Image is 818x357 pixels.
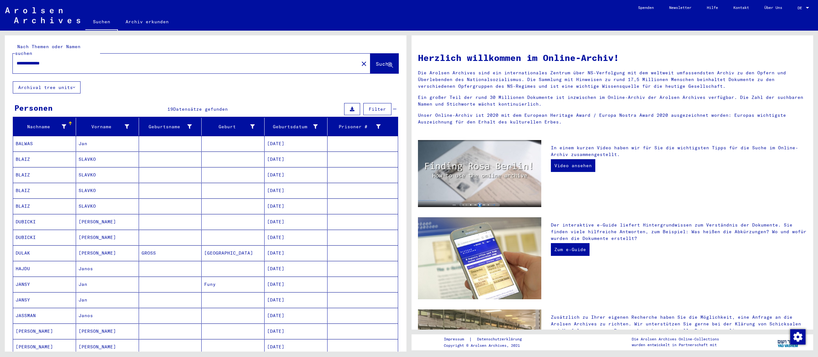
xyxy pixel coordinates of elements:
p: Copyright © Arolsen Archives, 2021 [444,343,529,348]
mat-cell: BLAIZ [13,167,76,182]
mat-header-cell: Geburtsdatum [265,118,328,136]
mat-cell: DUBICKI [13,214,76,229]
mat-cell: [DATE] [265,261,328,276]
mat-cell: SLAVKO [76,152,139,167]
div: Geburt‏ [204,123,255,130]
mat-cell: [DATE] [265,277,328,292]
mat-cell: [DATE] [265,214,328,229]
a: Archiv erkunden [118,14,176,29]
mat-cell: BLAIZ [13,152,76,167]
mat-cell: [PERSON_NAME] [13,324,76,339]
p: Die Arolsen Archives Online-Collections [632,336,719,342]
img: eguide.jpg [418,217,541,300]
div: Geburtsdatum [267,123,318,130]
mat-cell: [DATE] [265,292,328,308]
mat-header-cell: Vorname [76,118,139,136]
div: Nachname [16,123,66,130]
mat-cell: GROSS [139,245,202,261]
div: Prisoner # [330,122,390,132]
mat-cell: BLAIZ [13,183,76,198]
mat-cell: JANSY [13,277,76,292]
a: Suchen [85,14,118,31]
mat-cell: Jan [76,136,139,151]
mat-cell: [DATE] [265,136,328,151]
a: Video ansehen [551,159,595,172]
mat-cell: SLAVKO [76,167,139,182]
a: Zum e-Guide [551,243,590,256]
button: Filter [363,103,391,115]
mat-cell: Jan [76,277,139,292]
mat-cell: SLAVKO [76,183,139,198]
mat-cell: [DATE] [265,339,328,354]
p: Zusätzlich zu Ihrer eigenen Recherche haben Sie die Möglichkeit, eine Anfrage an die Arolsen Arch... [551,314,807,334]
div: | [444,336,529,343]
mat-header-cell: Nachname [13,118,76,136]
button: Suche [370,54,398,73]
mat-cell: [DATE] [265,183,328,198]
mat-cell: Funy [202,277,265,292]
mat-cell: [DATE] [265,198,328,214]
mat-header-cell: Prisoner # [328,118,398,136]
mat-cell: BALWAS [13,136,76,151]
mat-cell: [DATE] [265,245,328,261]
p: Die Arolsen Archives sind ein internationales Zentrum über NS-Verfolgung mit dem weltweit umfasse... [418,70,807,90]
mat-cell: Janos [76,261,139,276]
button: Clear [358,57,370,70]
div: Geburtsname [142,122,202,132]
div: Geburtsdatum [267,122,327,132]
span: DE [798,6,805,10]
a: Datenschutzerklärung [472,336,529,343]
mat-header-cell: Geburtsname [139,118,202,136]
img: Arolsen_neg.svg [5,7,80,23]
span: Datensätze gefunden [173,106,228,112]
mat-cell: Jan [76,292,139,308]
mat-header-cell: Geburt‏ [202,118,265,136]
mat-cell: Janos [76,308,139,323]
img: yv_logo.png [776,334,800,350]
mat-icon: close [360,60,368,68]
mat-cell: [DATE] [265,152,328,167]
span: Suche [376,61,392,67]
mat-cell: DUBICKI [13,230,76,245]
img: Zustimmung ändern [790,329,806,345]
mat-label: Nach Themen oder Namen suchen [15,44,81,56]
mat-cell: [PERSON_NAME] [76,230,139,245]
mat-cell: DULAK [13,245,76,261]
p: In einem kurzen Video haben wir für Sie die wichtigsten Tipps für die Suche im Online-Archiv zusa... [551,145,807,158]
div: Geburtsname [142,123,192,130]
div: Personen [14,102,53,114]
mat-cell: [PERSON_NAME] [76,214,139,229]
div: Vorname [79,122,139,132]
span: 19 [167,106,173,112]
p: wurden entwickelt in Partnerschaft mit [632,342,719,348]
p: Ein großer Teil der rund 30 Millionen Dokumente ist inzwischen im Online-Archiv der Arolsen Archi... [418,94,807,108]
div: Geburt‏ [204,122,264,132]
mat-cell: [PERSON_NAME] [76,339,139,354]
span: Filter [369,106,386,112]
mat-cell: [PERSON_NAME] [76,245,139,261]
mat-cell: [DATE] [265,324,328,339]
mat-cell: HAJDU [13,261,76,276]
mat-cell: [DATE] [265,230,328,245]
div: Vorname [79,123,129,130]
mat-cell: [GEOGRAPHIC_DATA] [202,245,265,261]
button: Archival tree units [13,81,81,93]
h1: Herzlich willkommen im Online-Archiv! [418,51,807,64]
mat-cell: JASSMAN [13,308,76,323]
div: Nachname [16,122,76,132]
mat-cell: JANSY [13,292,76,308]
p: Unser Online-Archiv ist 2020 mit dem European Heritage Award / Europa Nostra Award 2020 ausgezeic... [418,112,807,125]
mat-cell: [DATE] [265,167,328,182]
mat-cell: SLAVKO [76,198,139,214]
div: Prisoner # [330,123,381,130]
mat-cell: [PERSON_NAME] [13,339,76,354]
p: Der interaktive e-Guide liefert Hintergrundwissen zum Verständnis der Dokumente. Sie finden viele... [551,222,807,242]
mat-cell: [DATE] [265,308,328,323]
div: Zustimmung ändern [790,329,805,344]
mat-cell: BLAIZ [13,198,76,214]
img: video.jpg [418,140,541,207]
a: Impressum [444,336,469,343]
mat-cell: [PERSON_NAME] [76,324,139,339]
